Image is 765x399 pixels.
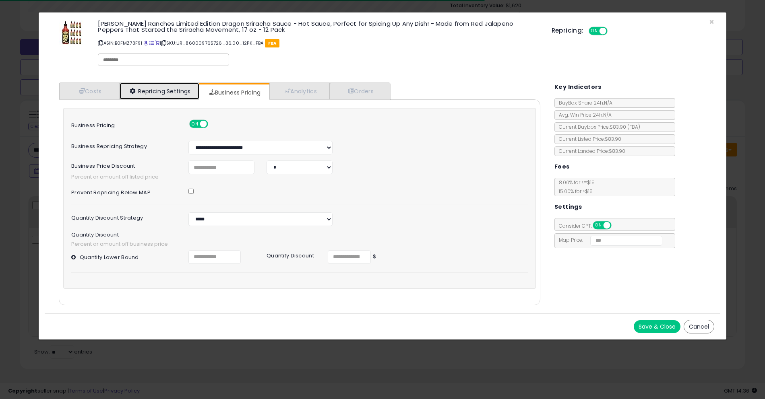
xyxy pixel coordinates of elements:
[554,162,570,172] h5: Fees
[207,121,219,128] span: OFF
[330,83,389,99] a: Orders
[593,222,604,229] span: ON
[261,250,322,259] div: Quantity Discount
[71,232,528,238] span: Quantity Discount
[265,39,280,47] span: FBA
[554,202,582,212] h5: Settings
[589,28,600,35] span: ON
[65,187,182,195] label: Prevent repricing below MAP
[606,28,619,35] span: OFF
[610,123,640,130] span: $83.90
[555,111,612,118] span: Avg. Win Price 24h: N/A
[59,83,120,99] a: Costs
[555,148,625,154] span: Current Landed Price: $83.90
[627,123,640,130] span: ( FBA )
[269,83,330,99] a: Analytics
[555,188,593,195] span: 15.00 % for > $15
[59,21,83,45] img: 51ITOajlg2L._SL60_.jpg
[555,222,622,229] span: Consider CPT:
[199,84,269,101] a: Business Pricing
[371,253,376,261] span: $
[65,160,182,169] label: Business Price Discount
[190,121,200,128] span: ON
[554,82,602,92] h5: Key Indicators
[65,141,182,149] label: Business Repricing Strategy
[71,241,528,248] span: Percent or amount off business price
[149,40,154,46] a: All offer listings
[555,123,640,130] span: Current Buybox Price:
[555,136,621,142] span: Current Listed Price: $83.90
[65,173,534,181] span: Percent or amount off listed price
[98,21,539,33] h3: [PERSON_NAME] Ranches Limited Edition Dragon Sriracha Sauce - Hot Sauce, Perfect for Spicing Up A...
[155,40,159,46] a: Your listing only
[684,320,714,333] button: Cancel
[709,16,714,28] span: ×
[634,320,680,333] button: Save & Close
[555,179,595,195] span: 8.00 % for <= $15
[120,83,199,99] a: Repricing Settings
[144,40,148,46] a: BuyBox page
[65,212,182,221] label: Quantity Discount Strategy
[555,99,612,106] span: BuyBox Share 24h: N/A
[98,37,539,49] p: ASIN: B0FMZ73F91 | SKU: UR_860009765726_36.00_12PK_FBA
[610,222,623,229] span: OFF
[552,27,584,34] h5: Repricing:
[65,120,182,128] label: Business Pricing
[555,237,662,243] span: Map Price:
[80,250,139,260] label: Quantity Lower Bound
